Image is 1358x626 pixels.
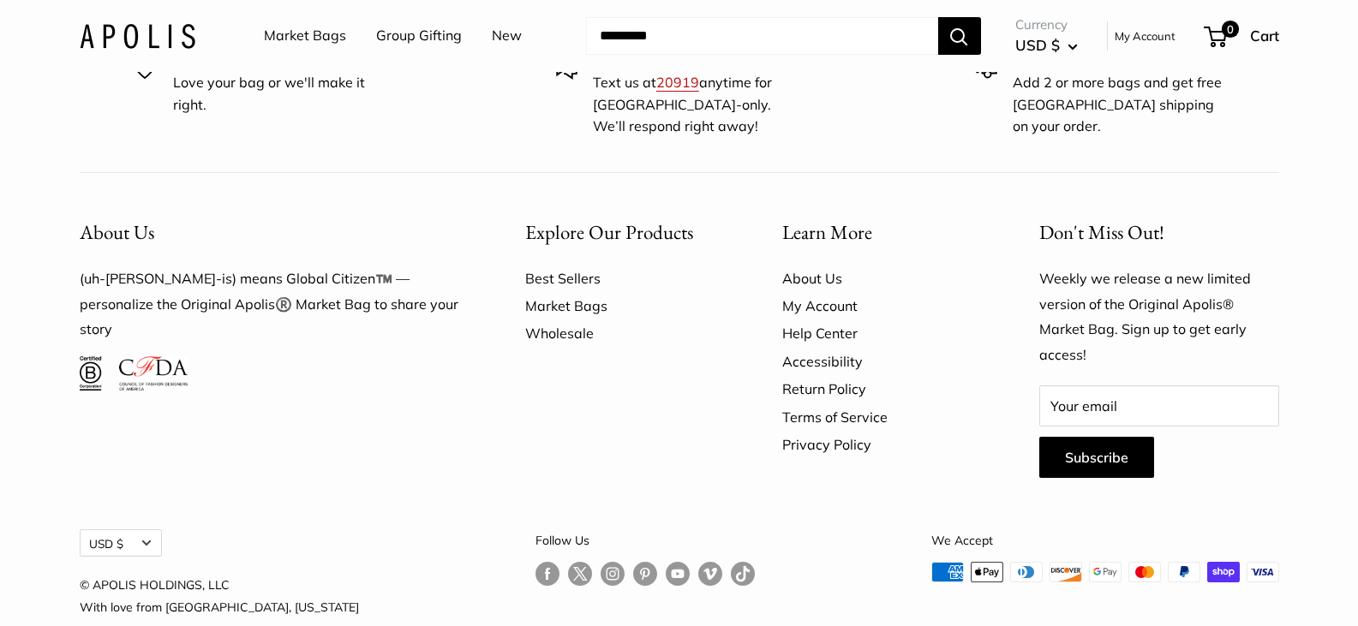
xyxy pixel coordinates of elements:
img: Apolis [80,23,195,48]
img: Council of Fashion Designers of America Member [119,356,187,391]
a: Help Center [782,319,979,347]
a: Accessibility [782,348,979,375]
p: Follow Us [535,529,755,551]
a: Wholesale [525,319,722,347]
span: Explore Our Products [525,219,693,245]
a: Follow us on Instagram [601,562,625,587]
span: Cart [1250,27,1279,45]
p: © APOLIS HOLDINGS, LLC With love from [GEOGRAPHIC_DATA], [US_STATE] [80,574,359,618]
a: Follow us on Vimeo [698,562,722,587]
p: We Accept [931,529,1279,551]
a: My Account [1115,26,1176,46]
input: Search... [586,17,938,55]
a: Terms of Service [782,403,979,431]
button: About Us [80,216,465,249]
a: Best Sellers [525,265,722,292]
span: Learn More [782,219,872,245]
span: USD $ [1015,36,1060,54]
p: Text us at anytime for [GEOGRAPHIC_DATA]-only. We’ll respond right away! [593,72,807,138]
p: Add 2 or more bags and get free [GEOGRAPHIC_DATA] shipping on your order. [1013,72,1227,138]
p: Weekly we release a new limited version of the Original Apolis® Market Bag. Sign up to get early ... [1039,266,1279,369]
button: USD $ [80,529,162,557]
span: Currency [1015,13,1078,37]
a: Follow us on Tumblr [731,562,755,587]
a: Follow us on Pinterest [633,562,657,587]
a: 20919 [656,74,699,91]
a: My Account [782,292,979,319]
button: Subscribe [1039,437,1154,478]
span: About Us [80,219,154,245]
button: USD $ [1015,32,1078,59]
a: Market Bags [525,292,722,319]
p: Love your bag or we'll make it right. [173,72,387,116]
button: Learn More [782,216,979,249]
button: Search [938,17,981,55]
a: Follow us on Twitter [568,562,592,593]
a: Group Gifting [376,23,462,49]
a: Market Bags [264,23,346,49]
a: Follow us on Facebook [535,562,559,587]
p: Don't Miss Out! [1039,216,1279,249]
img: Certified B Corporation [80,356,103,391]
button: Explore Our Products [525,216,722,249]
p: (uh-[PERSON_NAME]-is) means Global Citizen™️ — personalize the Original Apolis®️ Market Bag to sh... [80,266,465,343]
a: Return Policy [782,375,979,402]
a: About Us [782,265,979,292]
a: Privacy Policy [782,431,979,458]
a: New [492,23,522,49]
span: 0 [1221,21,1238,38]
a: 0 Cart [1205,22,1279,50]
a: Follow us on YouTube [666,562,690,587]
